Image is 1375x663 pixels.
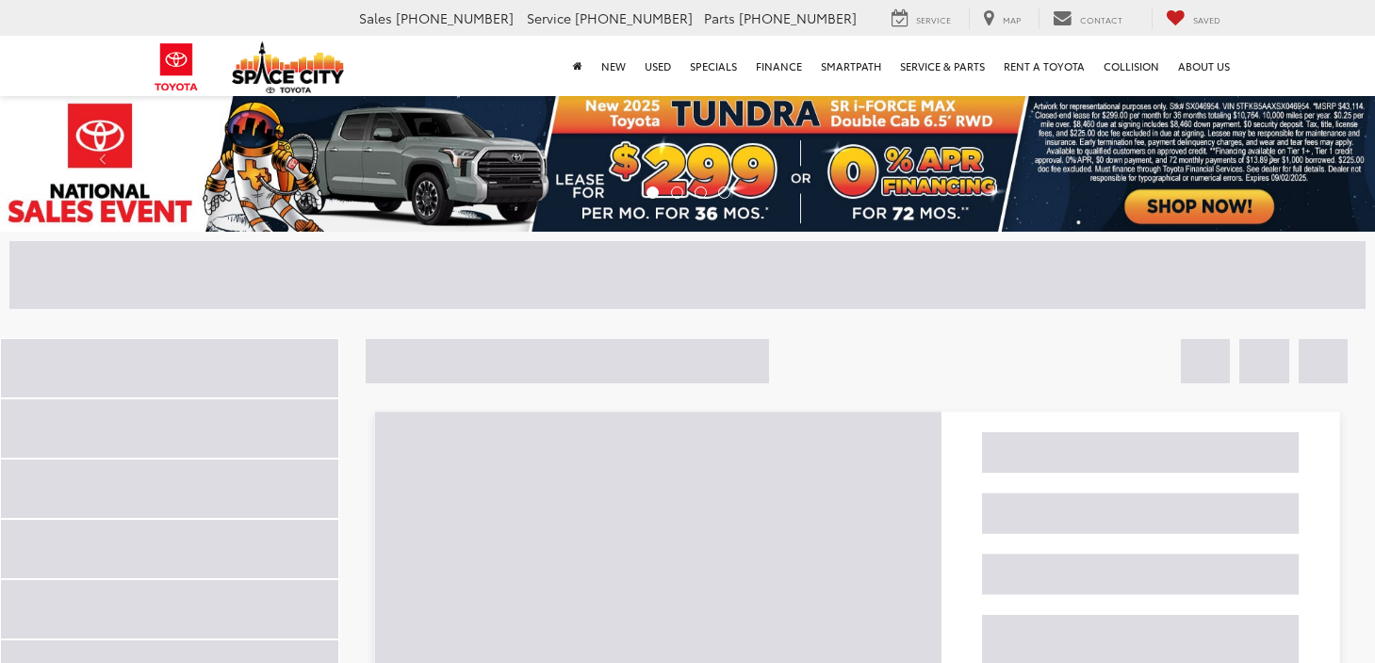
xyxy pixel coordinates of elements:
span: Service [916,13,951,25]
a: My Saved Vehicles [1152,8,1235,29]
a: Finance [746,36,811,96]
span: [PHONE_NUMBER] [575,8,693,27]
span: Service [527,8,571,27]
span: Saved [1193,13,1220,25]
a: Home [564,36,592,96]
a: Service & Parts [891,36,994,96]
a: Map [969,8,1035,29]
a: Rent a Toyota [994,36,1094,96]
a: New [592,36,635,96]
span: Contact [1080,13,1122,25]
a: Contact [1039,8,1137,29]
span: Parts [704,8,735,27]
img: Toyota [141,37,212,98]
a: Used [635,36,680,96]
span: Map [1003,13,1021,25]
a: Specials [680,36,746,96]
a: Collision [1094,36,1169,96]
span: [PHONE_NUMBER] [396,8,514,27]
a: About Us [1169,36,1239,96]
a: Service [877,8,965,29]
span: [PHONE_NUMBER] [739,8,857,27]
img: Space City Toyota [232,41,345,93]
span: Sales [359,8,392,27]
a: SmartPath [811,36,891,96]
